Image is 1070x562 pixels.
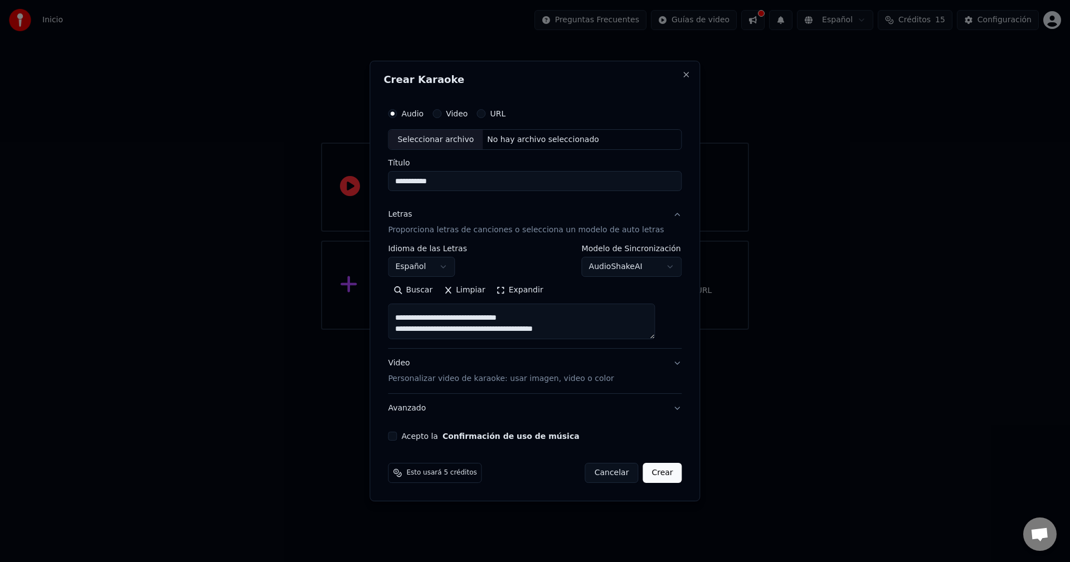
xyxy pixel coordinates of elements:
div: Letras [388,209,412,221]
span: Esto usará 5 créditos [406,468,476,477]
label: URL [490,110,505,118]
p: Personalizar video de karaoke: usar imagen, video o color [388,373,614,384]
div: LetrasProporciona letras de canciones o selecciona un modelo de auto letras [388,245,682,349]
button: Limpiar [438,282,490,300]
label: Idioma de las Letras [388,245,467,253]
div: Video [388,358,614,385]
label: Audio [401,110,424,118]
button: Buscar [388,282,438,300]
button: Acepto la [442,432,580,440]
label: Título [388,159,682,167]
h2: Crear Karaoke [383,75,686,85]
label: Video [446,110,468,118]
div: Seleccionar archivo [388,130,483,150]
div: No hay archivo seleccionado [483,134,604,145]
label: Acepto la [401,432,579,440]
p: Proporciona letras de canciones o selecciona un modelo de auto letras [388,225,664,236]
button: Expandir [491,282,549,300]
label: Modelo de Sincronización [582,245,682,253]
button: VideoPersonalizar video de karaoke: usar imagen, video o color [388,349,682,394]
button: LetrasProporciona letras de canciones o selecciona un modelo de auto letras [388,201,682,245]
button: Crear [643,463,682,483]
button: Avanzado [388,394,682,423]
button: Cancelar [585,463,639,483]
